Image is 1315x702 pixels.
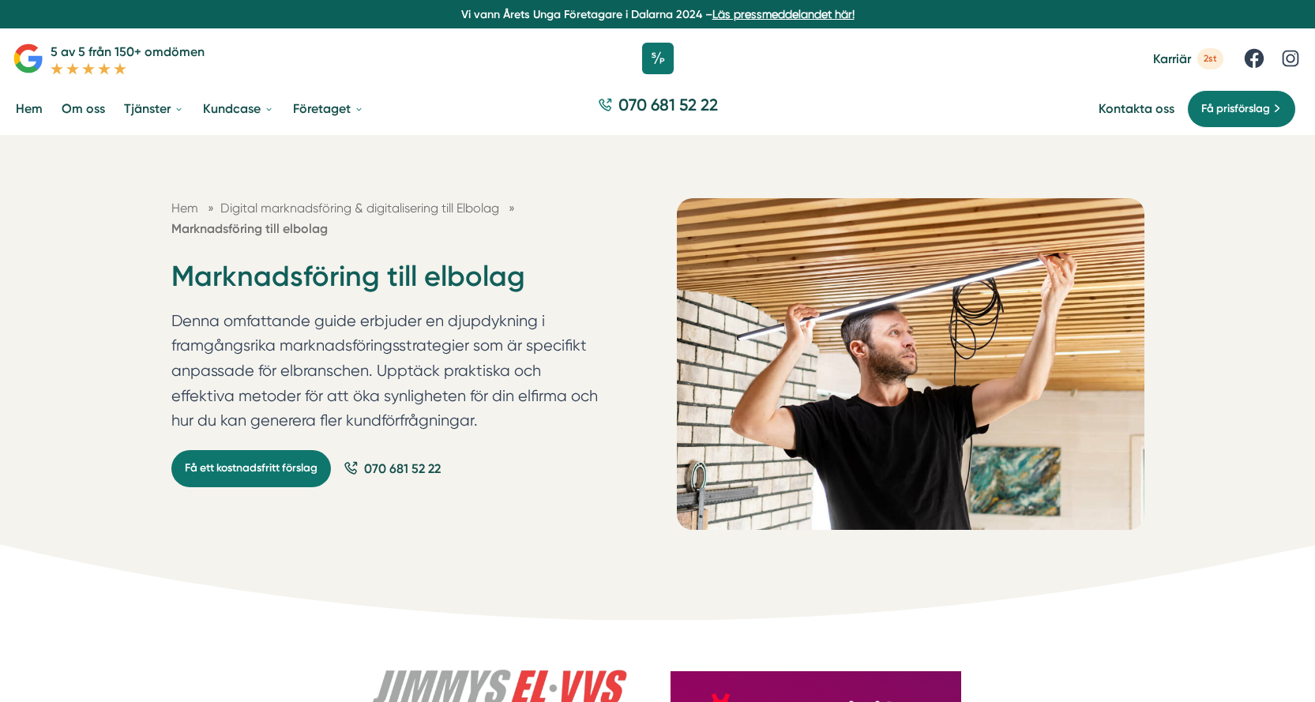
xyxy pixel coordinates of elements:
a: 070 681 52 22 [344,459,441,479]
a: Få prisförslag [1187,90,1296,128]
img: Marknadsföring till elbolag [677,198,1144,530]
a: Få ett kostnadsfritt förslag [171,450,331,486]
span: 070 681 52 22 [364,459,441,479]
span: Få prisförslag [1201,100,1270,118]
a: 070 681 52 22 [592,93,724,124]
p: Vi vann Årets Unga Företagare i Dalarna 2024 – [6,6,1309,22]
a: Hem [171,201,198,216]
a: Företaget [290,88,367,129]
p: Denna omfattande guide erbjuder en djupdykning i framgångsrika marknadsföringsstrategier som är s... [171,309,601,441]
a: Marknadsföring till elbolag [171,221,328,236]
a: Läs pressmeddelandet här! [712,8,855,21]
h1: Marknadsföring till elbolag [171,257,601,309]
a: Digital marknadsföring & digitalisering till Elbolag [220,201,502,216]
a: Karriär 2st [1153,48,1223,69]
span: Karriär [1153,51,1191,66]
a: Hem [13,88,46,129]
span: 070 681 52 22 [618,93,718,116]
a: Tjänster [121,88,187,129]
a: Om oss [58,88,108,129]
span: » [509,198,515,218]
span: Digital marknadsföring & digitalisering till Elbolag [220,201,499,216]
span: 2st [1197,48,1223,69]
a: Kontakta oss [1099,101,1174,116]
a: Kundcase [200,88,277,129]
p: 5 av 5 från 150+ omdömen [51,42,205,62]
span: » [208,198,214,218]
